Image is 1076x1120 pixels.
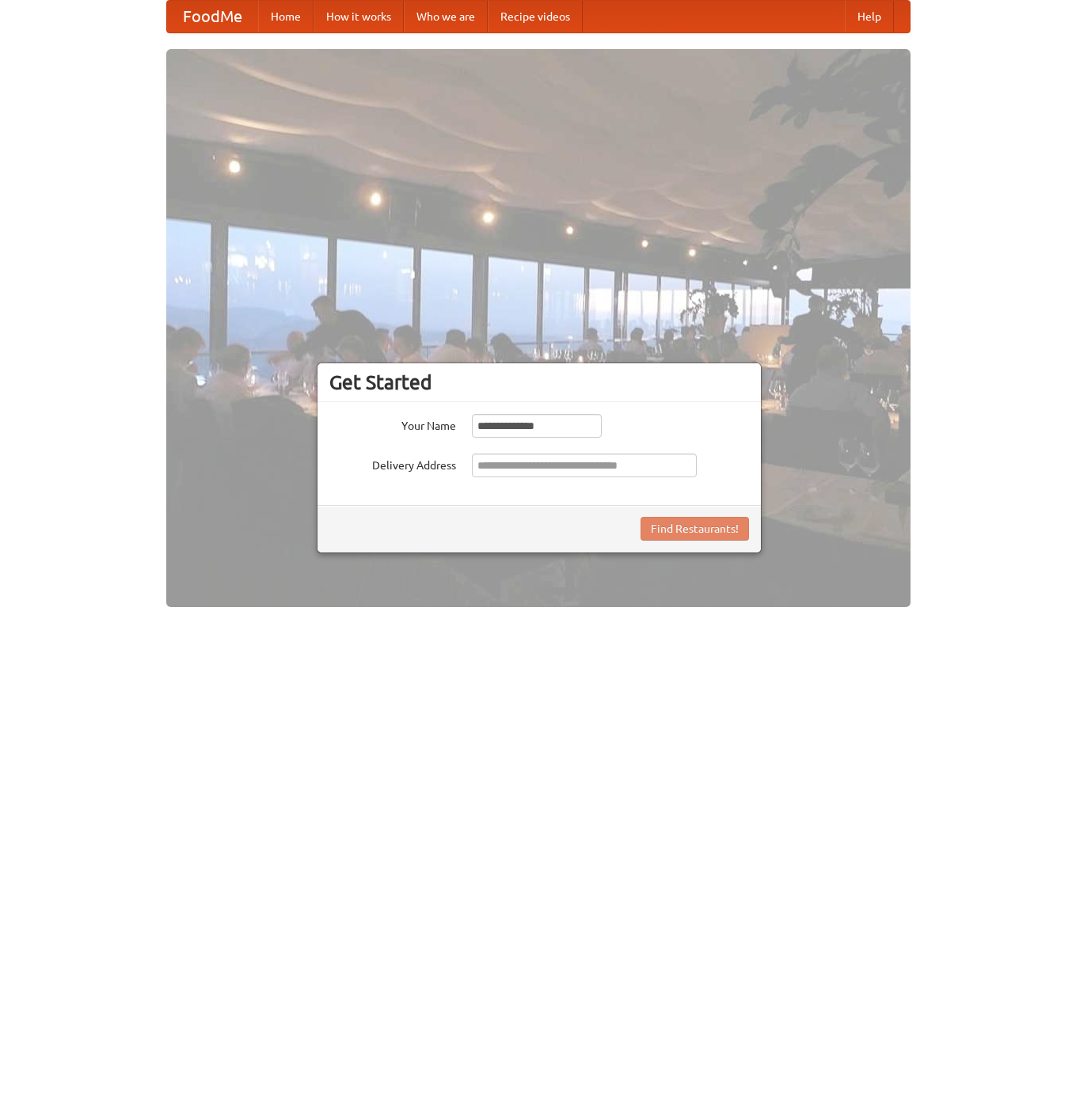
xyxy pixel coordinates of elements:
[314,1,404,32] a: How it works
[329,454,456,473] label: Delivery Address
[641,517,749,541] button: Find Restaurants!
[167,1,258,32] a: FoodMe
[329,414,456,434] label: Your Name
[845,1,894,32] a: Help
[488,1,583,32] a: Recipe videos
[404,1,488,32] a: Who we are
[258,1,314,32] a: Home
[329,370,749,394] h3: Get Started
